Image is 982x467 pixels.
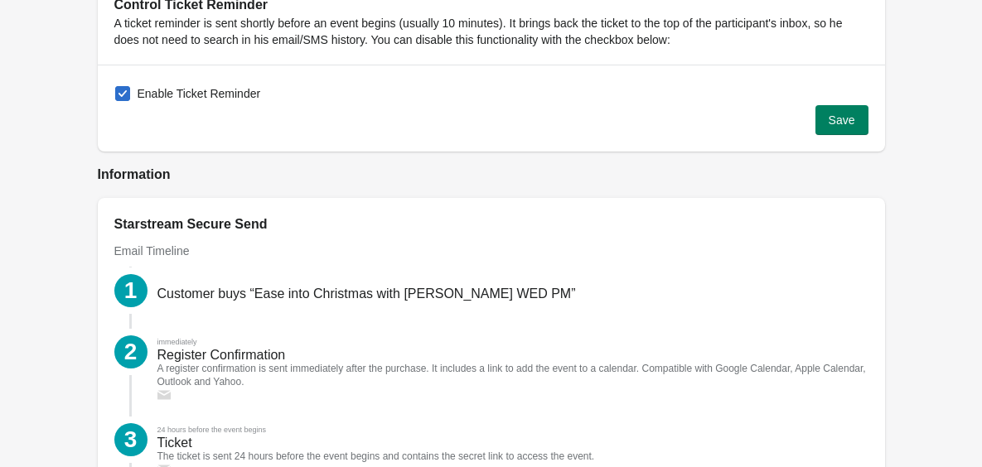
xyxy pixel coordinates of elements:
span: Enable Ticket Reminder [138,85,261,102]
span: Save [829,113,855,127]
h2: Information [98,165,885,185]
div: The ticket is sent 24 hours before the event begins and contains the secret link to access the ev... [157,450,595,463]
p: A ticket reminder is sent shortly before an event begins (usually 10 minutes). It brings back the... [114,15,868,48]
div: immediately [157,335,197,349]
div: A register confirmation is sent immediately after the purchase. It includes a link to add the eve... [157,362,868,388]
div: 3 [114,423,148,456]
div: Customer buys “Ease into Christmas with [PERSON_NAME] WED PM” [157,287,576,301]
span: Email Timeline [114,244,190,258]
div: Ticket [157,436,192,450]
h2: Starstream Secure Send [114,214,868,234]
div: Register Confirmation [157,349,286,362]
button: Save [815,105,868,135]
div: 2 [114,335,148,368]
div: 1 [114,274,148,307]
div: 24 hours before the event begins [157,423,267,436]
